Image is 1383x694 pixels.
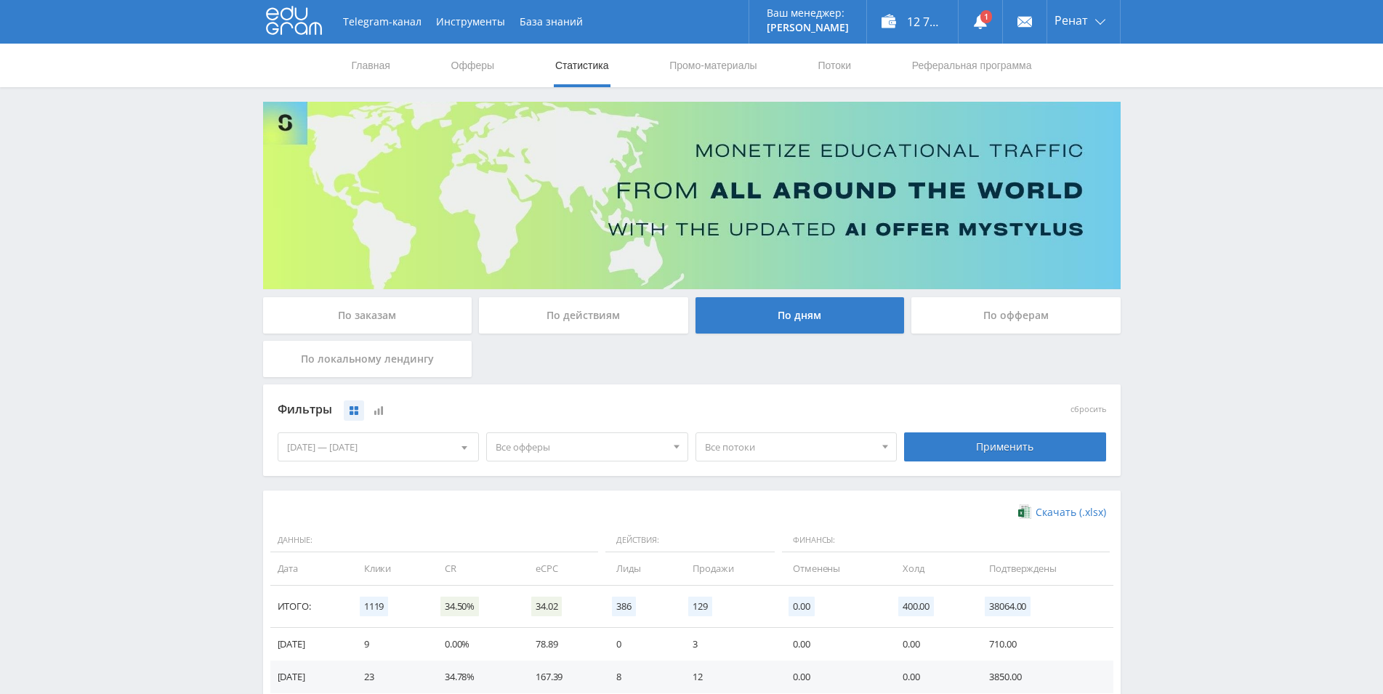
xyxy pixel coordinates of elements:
[270,586,350,628] td: Итого:
[270,628,350,661] td: [DATE]
[1036,507,1106,518] span: Скачать (.xlsx)
[450,44,496,87] a: Офферы
[479,297,688,334] div: По действиям
[360,597,388,616] span: 1119
[975,661,1113,693] td: 3850.00
[440,597,479,616] span: 34.50%
[263,297,472,334] div: По заказам
[602,552,678,585] td: Лиды
[668,44,758,87] a: Промо-материалы
[263,102,1121,289] img: Banner
[263,341,472,377] div: По локальному лендингу
[430,552,521,585] td: CR
[778,661,888,693] td: 0.00
[782,528,1109,553] span: Финансы:
[496,433,666,461] span: Все офферы
[602,628,678,661] td: 0
[350,552,430,585] td: Клики
[985,597,1031,616] span: 38064.00
[531,597,562,616] span: 34.02
[816,44,852,87] a: Потоки
[898,597,934,616] span: 400.00
[350,661,430,693] td: 23
[605,528,775,553] span: Действия:
[678,628,778,661] td: 3
[278,433,479,461] div: [DATE] — [DATE]
[350,628,430,661] td: 9
[270,661,350,693] td: [DATE]
[767,7,849,19] p: Ваш менеджер:
[695,297,905,334] div: По дням
[888,661,975,693] td: 0.00
[521,628,602,661] td: 78.89
[911,297,1121,334] div: По офферам
[678,661,778,693] td: 12
[888,552,975,585] td: Холд
[778,552,888,585] td: Отменены
[554,44,610,87] a: Статистика
[789,597,814,616] span: 0.00
[904,432,1106,461] div: Применить
[975,552,1113,585] td: Подтверждены
[778,628,888,661] td: 0.00
[602,661,678,693] td: 8
[430,661,521,693] td: 34.78%
[688,597,712,616] span: 129
[270,528,598,553] span: Данные:
[521,552,602,585] td: eCPC
[612,597,636,616] span: 386
[350,44,392,87] a: Главная
[1018,504,1031,519] img: xlsx
[888,628,975,661] td: 0.00
[678,552,778,585] td: Продажи
[270,552,350,585] td: Дата
[705,433,875,461] span: Все потоки
[521,661,602,693] td: 167.39
[767,22,849,33] p: [PERSON_NAME]
[911,44,1033,87] a: Реферальная программа
[1070,405,1106,414] button: сбросить
[278,399,898,421] div: Фильтры
[430,628,521,661] td: 0.00%
[1018,505,1105,520] a: Скачать (.xlsx)
[975,628,1113,661] td: 710.00
[1055,15,1088,26] span: Ренат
